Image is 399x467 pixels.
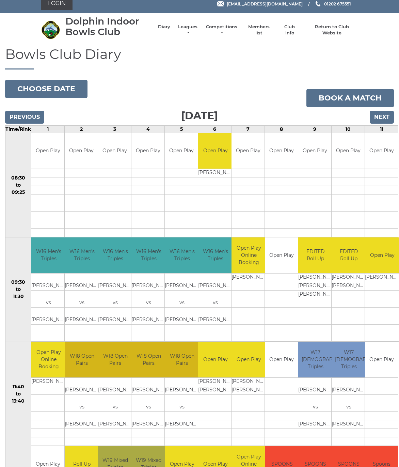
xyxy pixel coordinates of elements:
[165,420,199,429] td: [PERSON_NAME]
[217,1,303,7] a: Email [EMAIL_ADDRESS][DOMAIN_NAME]
[198,133,233,169] td: Open Play
[41,20,60,39] img: Dolphin Indoor Bowls Club
[65,282,99,290] td: [PERSON_NAME]
[332,342,366,378] td: W17 [DEMOGRAPHIC_DATA] Triples
[65,299,99,307] td: vs
[131,133,164,169] td: Open Play
[131,299,166,307] td: vs
[165,316,199,324] td: [PERSON_NAME]
[232,133,265,169] td: Open Play
[332,133,365,169] td: Open Play
[5,125,31,133] td: Time/Rink
[65,133,98,169] td: Open Play
[31,133,64,169] td: Open Play
[298,290,333,299] td: [PERSON_NAME]
[298,237,333,273] td: EDITED Roll Up
[265,342,298,378] td: Open Play
[198,299,233,307] td: vs
[232,237,266,273] td: Open Play Online Booking
[298,282,333,290] td: [PERSON_NAME]
[98,316,132,324] td: [PERSON_NAME]
[98,125,131,133] td: 3
[298,420,333,429] td: [PERSON_NAME]
[165,342,199,378] td: W18 Open Pairs
[298,403,333,412] td: vs
[265,237,298,273] td: Open Play
[65,342,99,378] td: W18 Open Pairs
[198,316,233,324] td: [PERSON_NAME]
[316,1,320,6] img: Phone us
[5,80,87,98] button: Choose date
[131,342,166,378] td: W18 Open Pairs
[280,24,300,36] a: Club Info
[232,386,266,395] td: [PERSON_NAME]
[98,342,132,378] td: W18 Open Pairs
[165,237,199,273] td: W16 Men's Triples
[65,237,99,273] td: W16 Men's Triples
[177,24,198,36] a: Leagues
[365,342,398,378] td: Open Play
[131,403,166,412] td: vs
[131,237,166,273] td: W16 Men's Triples
[131,386,166,395] td: [PERSON_NAME]
[306,24,358,36] a: Return to Club Website
[165,299,199,307] td: vs
[244,24,273,36] a: Members list
[265,125,298,133] td: 8
[31,299,66,307] td: vs
[131,282,166,290] td: [PERSON_NAME]
[217,1,224,6] img: Email
[232,125,265,133] td: 7
[332,273,366,282] td: [PERSON_NAME]
[98,386,132,395] td: [PERSON_NAME]
[65,403,99,412] td: vs
[232,273,266,282] td: [PERSON_NAME]
[332,282,366,290] td: [PERSON_NAME]
[198,342,233,378] td: Open Play
[31,342,66,378] td: Open Play Online Booking
[198,169,233,177] td: [PERSON_NAME]
[131,420,166,429] td: [PERSON_NAME]
[65,16,151,37] div: Dolphin Indoor Bowls Club
[198,378,233,386] td: [PERSON_NAME]
[31,316,66,324] td: [PERSON_NAME]
[131,125,165,133] td: 4
[65,386,99,395] td: [PERSON_NAME]
[98,420,132,429] td: [PERSON_NAME]
[98,133,131,169] td: Open Play
[65,125,98,133] td: 2
[365,125,398,133] td: 11
[332,386,366,395] td: [PERSON_NAME]
[158,24,170,30] a: Diary
[5,342,31,446] td: 11:40 to 13:40
[232,342,266,378] td: Open Play
[298,133,331,169] td: Open Play
[198,386,233,395] td: [PERSON_NAME]
[332,125,365,133] td: 10
[98,403,132,412] td: vs
[31,125,65,133] td: 1
[306,89,394,107] a: Book a match
[198,125,232,133] td: 6
[131,316,166,324] td: [PERSON_NAME]
[5,133,31,237] td: 08:30 to 09:25
[165,282,199,290] td: [PERSON_NAME]
[98,282,132,290] td: [PERSON_NAME]
[365,133,398,169] td: Open Play
[31,282,66,290] td: [PERSON_NAME]
[298,273,333,282] td: [PERSON_NAME]
[5,47,394,69] h1: Bowls Club Diary
[298,386,333,395] td: [PERSON_NAME]
[198,282,233,290] td: [PERSON_NAME]
[31,237,66,273] td: W16 Men's Triples
[98,299,132,307] td: vs
[265,133,298,169] td: Open Play
[332,237,366,273] td: EDITED Roll Up
[165,133,198,169] td: Open Play
[65,316,99,324] td: [PERSON_NAME]
[198,237,233,273] td: W16 Men's Triples
[165,386,199,395] td: [PERSON_NAME]
[98,237,132,273] td: W16 Men's Triples
[232,378,266,386] td: [PERSON_NAME]
[298,342,333,378] td: W17 [DEMOGRAPHIC_DATA] Triples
